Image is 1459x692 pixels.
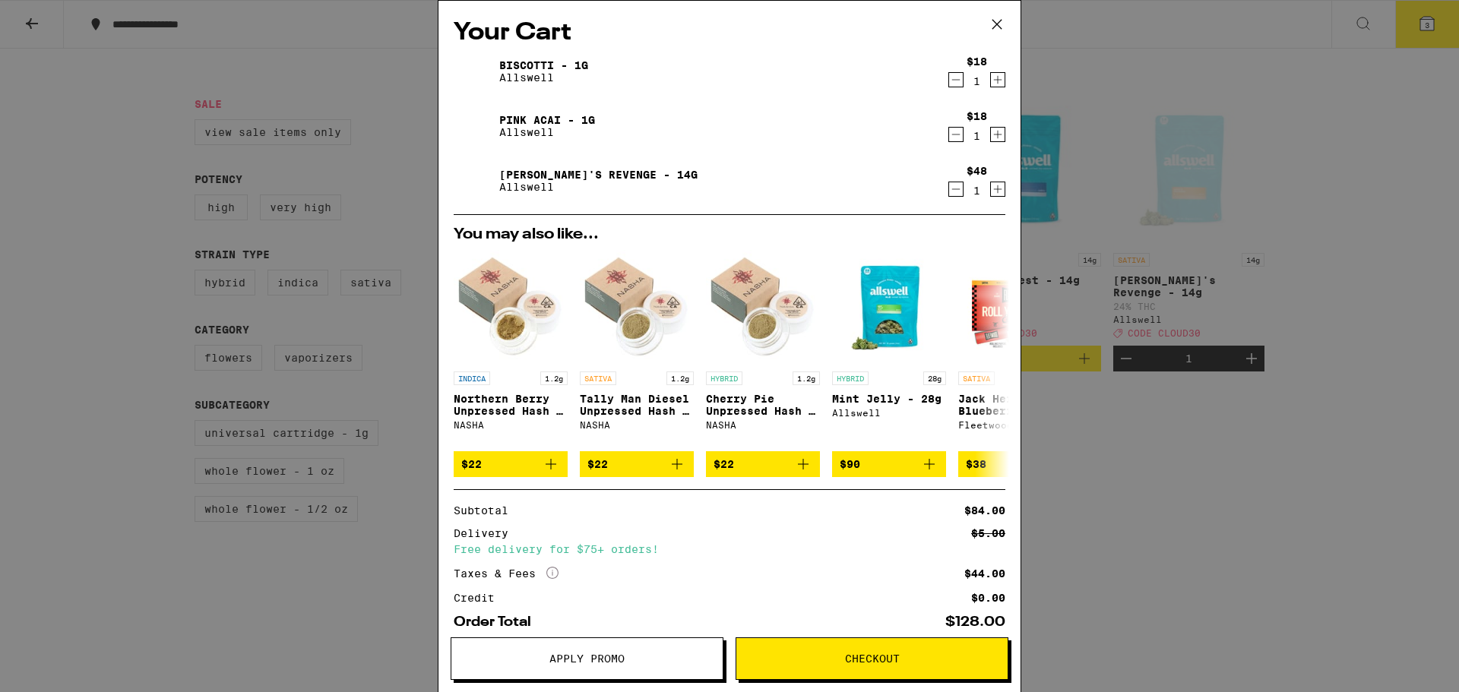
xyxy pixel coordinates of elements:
[958,393,1072,417] p: Jack Herer x Blueberry Haze Pre-Ground - 14g
[832,371,869,385] p: HYBRID
[714,458,734,470] span: $22
[454,420,568,430] div: NASHA
[454,505,519,516] div: Subtotal
[706,371,742,385] p: HYBRID
[793,371,820,385] p: 1.2g
[958,250,1072,364] img: Fleetwood - Jack Herer x Blueberry Haze Pre-Ground - 14g
[990,182,1005,197] button: Increment
[832,393,946,405] p: Mint Jelly - 28g
[587,458,608,470] span: $22
[832,408,946,418] div: Allswell
[580,451,694,477] button: Add to bag
[499,126,595,138] p: Allswell
[706,451,820,477] button: Add to bag
[945,615,1005,629] div: $128.00
[832,250,946,364] img: Allswell - Mint Jelly - 28g
[971,528,1005,539] div: $5.00
[454,451,568,477] button: Add to bag
[454,393,568,417] p: Northern Berry Unpressed Hash - 1.2g
[832,250,946,451] a: Open page for Mint Jelly - 28g from Allswell
[549,653,625,664] span: Apply Promo
[499,169,698,181] a: [PERSON_NAME]'s Revenge - 14g
[948,182,964,197] button: Decrement
[580,420,694,430] div: NASHA
[971,592,1005,603] div: $0.00
[990,72,1005,87] button: Increment
[967,130,987,142] div: 1
[967,75,987,87] div: 1
[736,637,1008,680] button: Checkout
[967,185,987,197] div: 1
[540,371,568,385] p: 1.2g
[454,592,505,603] div: Credit
[967,165,987,177] div: $48
[706,250,820,451] a: Open page for Cherry Pie Unpressed Hash - 1.2g from NASHA
[580,250,694,364] img: NASHA - Tally Man Diesel Unpressed Hash - 1.2g
[706,393,820,417] p: Cherry Pie Unpressed Hash - 1.2g
[958,371,995,385] p: SATIVA
[967,110,987,122] div: $18
[580,393,694,417] p: Tally Man Diesel Unpressed Hash - 1.2g
[454,160,496,202] img: Jack's Revenge - 14g
[966,458,986,470] span: $38
[840,458,860,470] span: $90
[948,127,964,142] button: Decrement
[967,55,987,68] div: $18
[454,567,559,580] div: Taxes & Fees
[706,250,820,364] img: NASHA - Cherry Pie Unpressed Hash - 1.2g
[923,371,946,385] p: 28g
[454,615,542,629] div: Order Total
[580,250,694,451] a: Open page for Tally Man Diesel Unpressed Hash - 1.2g from NASHA
[454,250,568,451] a: Open page for Northern Berry Unpressed Hash - 1.2g from NASHA
[958,451,1072,477] button: Add to bag
[499,71,588,84] p: Allswell
[958,420,1072,430] div: Fleetwood
[451,637,723,680] button: Apply Promo
[666,371,694,385] p: 1.2g
[454,544,1005,555] div: Free delivery for $75+ orders!
[454,50,496,93] img: Biscotti - 1g
[454,528,519,539] div: Delivery
[499,181,698,193] p: Allswell
[454,250,568,364] img: NASHA - Northern Berry Unpressed Hash - 1.2g
[832,451,946,477] button: Add to bag
[580,371,616,385] p: SATIVA
[958,250,1072,451] a: Open page for Jack Herer x Blueberry Haze Pre-Ground - 14g from Fleetwood
[845,653,900,664] span: Checkout
[454,105,496,147] img: Pink Acai - 1g
[9,11,109,23] span: Hi. Need any help?
[964,568,1005,579] div: $44.00
[964,505,1005,516] div: $84.00
[990,127,1005,142] button: Increment
[461,458,482,470] span: $22
[706,420,820,430] div: NASHA
[454,16,1005,50] h2: Your Cart
[499,59,588,71] a: Biscotti - 1g
[948,72,964,87] button: Decrement
[454,227,1005,242] h2: You may also like...
[499,114,595,126] a: Pink Acai - 1g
